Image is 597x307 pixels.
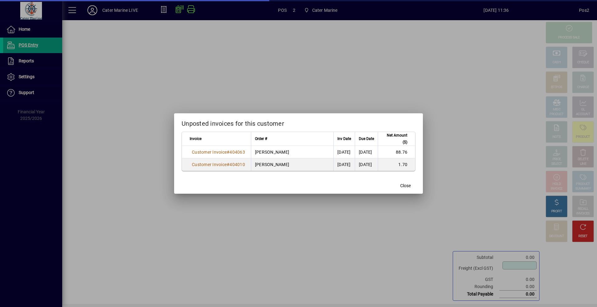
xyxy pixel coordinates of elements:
span: Due Date [359,135,374,142]
h2: Unposted invoices for this customer [174,113,423,131]
a: Customer Invoice#404010 [190,161,247,168]
td: 1.70 [378,158,415,171]
span: # [227,162,229,167]
span: 404010 [229,162,245,167]
span: Customer Invoice [192,150,227,155]
span: Close [400,183,411,189]
a: Customer Invoice#404063 [190,149,247,156]
span: Invoice [190,135,201,142]
span: Customer Invoice [192,162,227,167]
td: [DATE] [333,158,355,171]
td: [DATE] [333,146,355,158]
td: [DATE] [355,146,378,158]
span: 404063 [229,150,245,155]
td: 88.76 [378,146,415,158]
span: Net Amount ($) [382,132,407,146]
span: [PERSON_NAME] [255,162,289,167]
span: [PERSON_NAME] [255,150,289,155]
span: Order # [255,135,267,142]
button: Close [396,180,415,191]
td: [DATE] [355,158,378,171]
span: # [227,150,229,155]
span: Inv Date [337,135,351,142]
